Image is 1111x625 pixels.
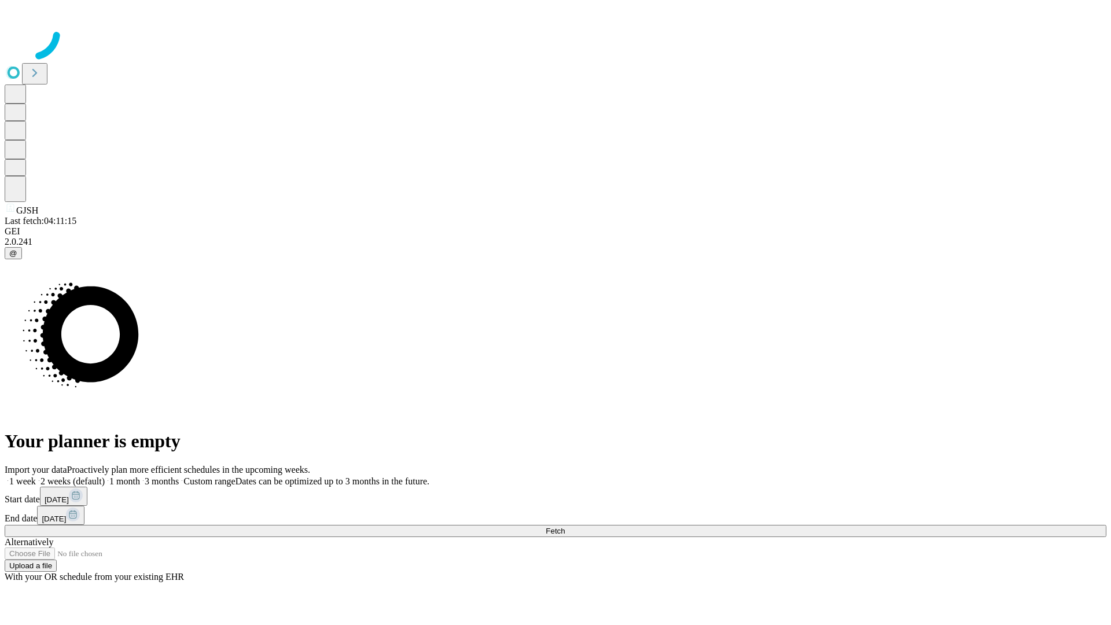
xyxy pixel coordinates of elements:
[183,476,235,486] span: Custom range
[5,560,57,572] button: Upload a file
[16,205,38,215] span: GJSH
[41,476,105,486] span: 2 weeks (default)
[37,506,84,525] button: [DATE]
[5,237,1106,247] div: 2.0.241
[9,476,36,486] span: 1 week
[42,514,66,523] span: [DATE]
[40,487,87,506] button: [DATE]
[109,476,140,486] span: 1 month
[5,247,22,259] button: @
[5,506,1106,525] div: End date
[5,431,1106,452] h1: Your planner is empty
[9,249,17,258] span: @
[5,465,67,475] span: Import your data
[5,226,1106,237] div: GEI
[5,487,1106,506] div: Start date
[5,525,1106,537] button: Fetch
[546,527,565,535] span: Fetch
[67,465,310,475] span: Proactively plan more efficient schedules in the upcoming weeks.
[145,476,179,486] span: 3 months
[45,495,69,504] span: [DATE]
[236,476,429,486] span: Dates can be optimized up to 3 months in the future.
[5,216,76,226] span: Last fetch: 04:11:15
[5,572,184,582] span: With your OR schedule from your existing EHR
[5,537,53,547] span: Alternatively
